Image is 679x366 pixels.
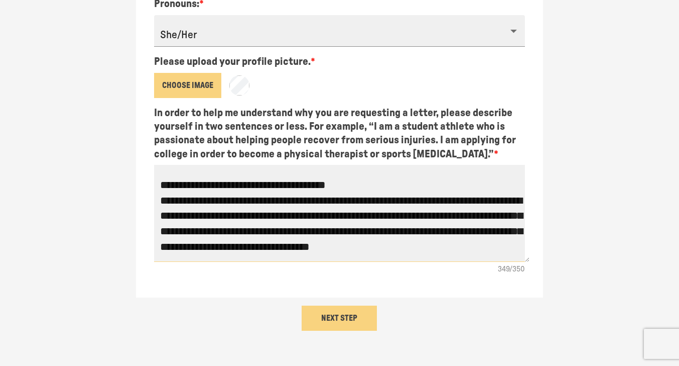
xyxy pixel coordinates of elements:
p: Please upload your profile picture. [154,55,315,68]
label: Choose Image [154,73,221,98]
div: She/Her [154,15,525,47]
button: Next Step [302,306,377,331]
p: In order to help me understand why you are requesting a letter, please describe yourself in two s... [154,106,525,161]
p: 349 / 350 [498,264,525,274]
